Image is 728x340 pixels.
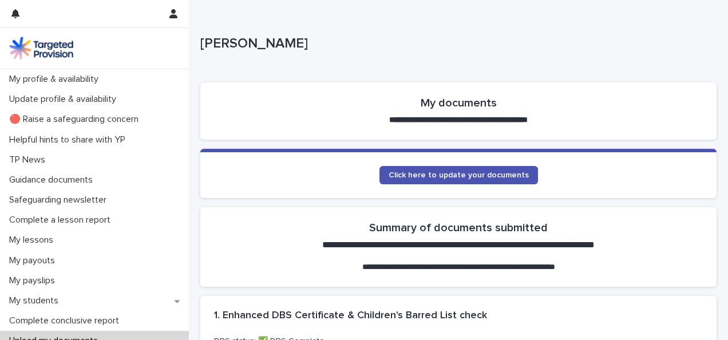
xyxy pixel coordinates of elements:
[369,221,548,235] h2: Summary of documents submitted
[5,235,62,246] p: My lessons
[5,275,64,286] p: My payslips
[5,135,134,145] p: Helpful hints to share with YP
[200,35,712,52] p: [PERSON_NAME]
[5,94,125,105] p: Update profile & availability
[5,315,128,326] p: Complete conclusive report
[5,155,54,165] p: TP News
[5,175,102,185] p: Guidance documents
[389,171,529,179] span: Click here to update your documents
[421,96,497,110] h2: My documents
[5,195,116,205] p: Safeguarding newsletter
[379,166,538,184] a: Click here to update your documents
[214,310,487,322] h2: 1. Enhanced DBS Certificate & Children's Barred List check
[5,255,64,266] p: My payouts
[5,74,108,85] p: My profile & availability
[9,37,73,60] img: M5nRWzHhSzIhMunXDL62
[5,295,68,306] p: My students
[5,114,148,125] p: 🔴 Raise a safeguarding concern
[5,215,120,226] p: Complete a lesson report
